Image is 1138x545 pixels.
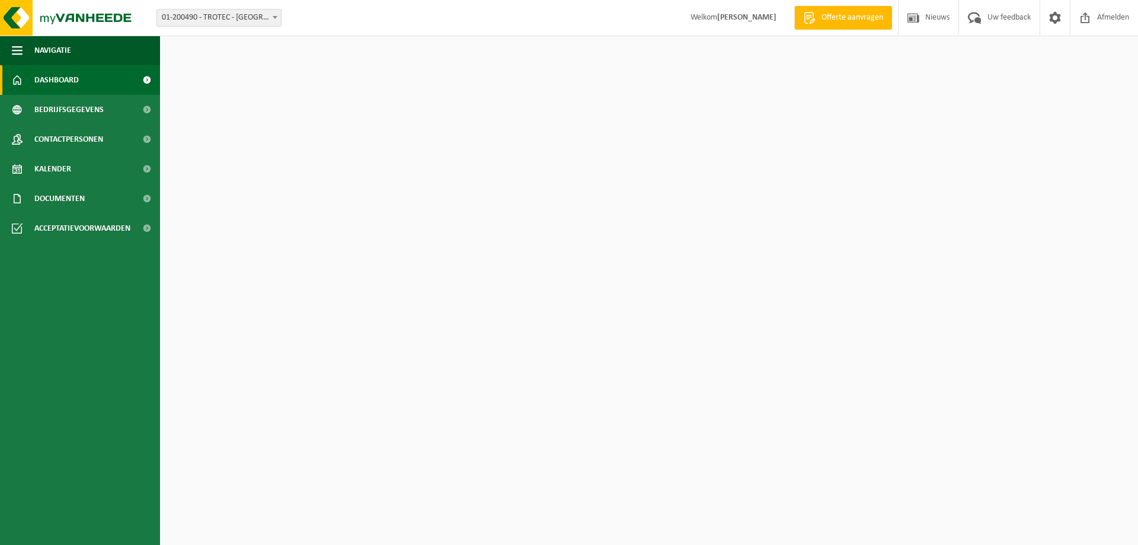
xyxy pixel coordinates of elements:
span: Offerte aanvragen [819,12,886,24]
span: Kalender [34,154,71,184]
span: Bedrijfsgegevens [34,95,104,125]
span: 01-200490 - TROTEC - VEURNE [156,9,282,27]
span: Navigatie [34,36,71,65]
span: Contactpersonen [34,125,103,154]
span: 01-200490 - TROTEC - VEURNE [157,9,281,26]
a: Offerte aanvragen [794,6,892,30]
span: Documenten [34,184,85,213]
strong: [PERSON_NAME] [717,13,776,22]
span: Acceptatievoorwaarden [34,213,130,243]
span: Dashboard [34,65,79,95]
